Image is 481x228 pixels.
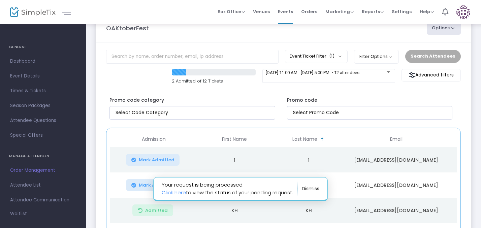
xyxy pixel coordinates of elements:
[293,109,449,116] input: NO DATA FOUND
[106,50,279,64] input: Search by name, order number, email, ip address
[320,137,325,142] span: Sortable
[362,8,384,15] span: Reports
[292,136,317,142] span: Last Name
[354,50,399,63] button: Filter Options
[197,147,271,172] td: 1
[278,3,293,20] span: Events
[139,157,174,163] span: Mark Admitted
[329,54,334,59] span: (1)
[285,50,348,63] button: Event Ticket Filter(1)
[9,150,77,163] h4: MANAGE ATTENDEES
[142,136,166,142] span: Admission
[409,72,415,78] img: filter
[390,136,403,142] span: Email
[10,72,76,80] span: Event Details
[301,3,317,20] span: Orders
[10,101,76,110] span: Season Packages
[10,116,76,125] span: Attendee Questions
[116,109,272,116] input: NO DATA FOUND
[10,87,76,95] span: Times & Tickets
[197,198,271,223] td: KH
[162,189,186,196] a: Click here
[222,136,247,142] span: First Name
[10,131,76,140] span: Special Offers
[271,147,346,172] td: 1
[427,21,461,35] button: Options
[162,181,297,196] span: Your request is being processed. to view the status of your pending request.
[10,210,27,217] span: Waitlist
[172,78,256,85] p: 2 Admitted of 12 Tickets
[266,70,359,75] span: [DATE] 11:00 AM - [DATE] 5:00 PM • 12 attendees
[346,172,447,198] td: [EMAIL_ADDRESS][DOMAIN_NAME]
[132,204,173,216] button: Admitted
[271,198,346,223] td: KH
[126,154,180,166] button: Mark Admitted
[139,183,174,188] span: Mark Admitted
[287,97,317,104] label: Promo code
[10,166,76,175] span: Order Management
[9,40,77,54] h4: GENERAL
[253,3,270,20] span: Venues
[420,8,434,15] span: Help
[346,147,447,172] td: [EMAIL_ADDRESS][DOMAIN_NAME]
[145,208,168,213] span: Admitted
[10,57,76,66] span: Dashboard
[218,8,245,15] span: Box Office
[402,69,461,82] m-button: Advanced filters
[106,24,149,33] m-panel-title: OAKtoberFest
[346,198,447,223] td: [EMAIL_ADDRESS][DOMAIN_NAME]
[392,3,412,20] span: Settings
[10,181,76,190] span: Attendee List
[302,184,319,194] button: dismiss
[109,97,164,104] label: Promo code category
[126,179,180,191] button: Mark Admitted
[197,172,271,198] td: 1
[325,8,354,15] span: Marketing
[10,196,76,204] span: Attendee Communication
[271,172,346,198] td: 1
